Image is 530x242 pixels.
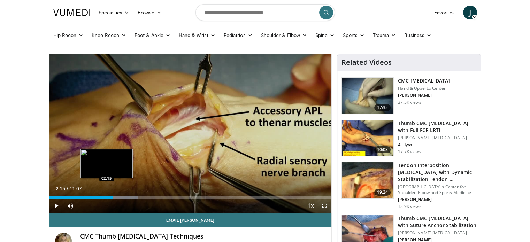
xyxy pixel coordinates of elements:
[175,28,220,42] a: Hand & Wrist
[220,28,257,42] a: Pediatrics
[398,93,450,98] p: [PERSON_NAME]
[374,104,391,111] span: 17:35
[342,120,393,156] img: 155faa92-facb-4e6b-8eb7-d2d6db7ef378.150x105_q85_crop-smart_upscale.jpg
[374,189,391,196] span: 19:24
[49,54,332,213] video-js: Video Player
[463,6,477,19] a: J
[49,213,332,227] a: Email [PERSON_NAME]
[94,6,134,19] a: Specialties
[398,100,421,105] p: 37.5K views
[341,58,392,67] h4: Related Videos
[304,199,317,213] button: Playback Rate
[374,146,391,153] span: 10:03
[398,184,476,195] p: [GEOGRAPHIC_DATA]'s Center for Shoulder, Elbow and Sports Medicine
[63,199,77,213] button: Mute
[342,78,393,114] img: 54618_0000_3.png.150x105_q85_crop-smart_upscale.jpg
[342,162,393,198] img: rosenwasser_basal_joint_1.png.150x105_q85_crop-smart_upscale.jpg
[133,6,166,19] a: Browse
[398,215,476,229] h3: Thumb CMC [MEDICAL_DATA] with Suture Anchor Stabilization
[398,230,476,236] p: [PERSON_NAME] [MEDICAL_DATA]
[69,186,82,192] span: 11:07
[398,120,476,134] h3: Thumb CMC [MEDICAL_DATA] with Full FCR LRTI
[257,28,311,42] a: Shoulder & Elbow
[195,4,335,21] input: Search topics, interventions
[53,9,90,16] img: VuMedi Logo
[398,204,421,209] p: 13.9K views
[341,120,476,157] a: 10:03 Thumb CMC [MEDICAL_DATA] with Full FCR LRTI [PERSON_NAME] [MEDICAL_DATA] A. Ilyas 17.7K views
[317,199,331,213] button: Fullscreen
[398,162,476,183] h3: Tendon Interposition [MEDICAL_DATA] with Dynamic Stabilization Tendon …
[56,186,65,192] span: 2:15
[49,199,63,213] button: Play
[130,28,175,42] a: Foot & Ankle
[398,77,450,84] h3: CMC [MEDICAL_DATA]
[398,135,476,141] p: [PERSON_NAME] [MEDICAL_DATA]
[400,28,436,42] a: Business
[369,28,400,42] a: Trauma
[398,86,450,91] p: Hand & UpperEx Center
[341,77,476,114] a: 17:35 CMC [MEDICAL_DATA] Hand & UpperEx Center [PERSON_NAME] 37.5K views
[87,28,130,42] a: Knee Recon
[341,162,476,209] a: 19:24 Tendon Interposition [MEDICAL_DATA] with Dynamic Stabilization Tendon … [GEOGRAPHIC_DATA]'s...
[398,142,476,148] p: A. Ilyas
[80,233,326,240] h4: CMC Thumb [MEDICAL_DATA] Techniques
[311,28,339,42] a: Spine
[398,149,421,155] p: 17.7K views
[339,28,369,42] a: Sports
[49,196,332,199] div: Progress Bar
[430,6,459,19] a: Favorites
[80,149,133,178] img: image.jpeg
[49,28,88,42] a: Hip Recon
[398,197,476,202] p: [PERSON_NAME]
[67,186,68,192] span: /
